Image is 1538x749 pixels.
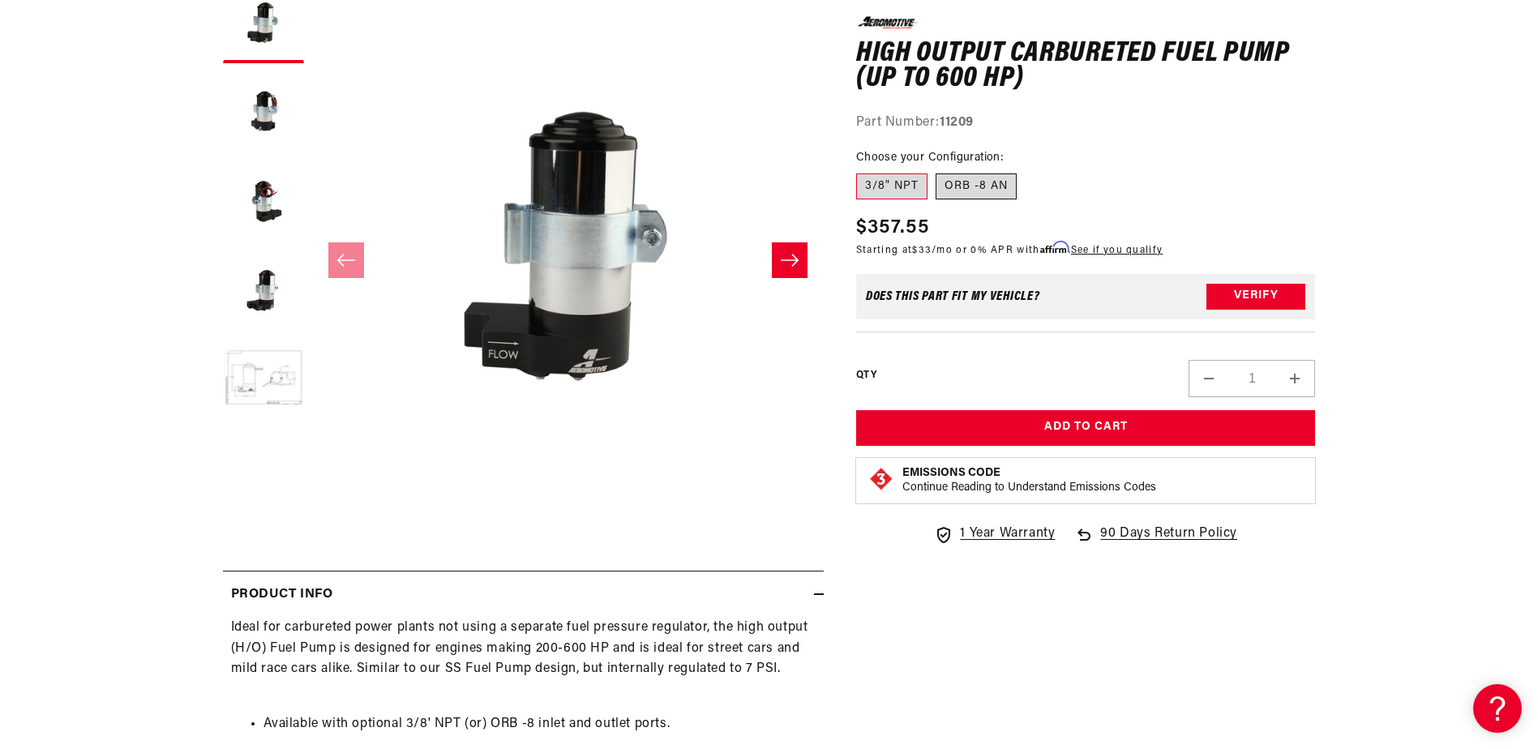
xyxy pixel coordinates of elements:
a: See if you qualify - Learn more about Affirm Financing (opens in modal) [1071,245,1163,255]
h1: High Output Carbureted Fuel Pump (up to 600 HP) [856,41,1316,92]
summary: Product Info [223,571,824,618]
button: Load image 5 in gallery view [223,339,304,420]
div: Does This part fit My vehicle? [866,289,1040,302]
div: Part Number: [856,112,1316,133]
button: Load image 2 in gallery view [223,71,304,152]
span: 90 Days Return Policy [1100,524,1237,561]
h2: Product Info [231,584,333,606]
p: Continue Reading to Understand Emissions Codes [902,481,1156,495]
button: Add to Cart [856,409,1316,446]
button: Load image 4 in gallery view [223,250,304,331]
button: Verify [1206,283,1305,309]
label: QTY [856,369,876,383]
span: $33 [912,245,932,255]
span: Affirm [1040,241,1069,253]
button: Load image 3 in gallery view [223,160,304,242]
a: 90 Days Return Policy [1074,524,1237,561]
span: $357.55 [856,212,929,242]
p: Starting at /mo or 0% APR with . [856,242,1163,257]
button: Slide right [772,242,808,278]
button: Emissions CodeContinue Reading to Understand Emissions Codes [902,466,1156,495]
a: 1 Year Warranty [934,524,1055,545]
legend: Choose your Configuration: [856,149,1005,166]
label: ORB -8 AN [936,173,1017,199]
button: Slide left [328,242,364,278]
strong: Emissions Code [902,467,1000,479]
li: Available with optional 3/8' NPT (or) ORB -8 inlet and outlet ports. [263,714,816,735]
span: 1 Year Warranty [960,524,1055,545]
strong: 11209 [940,115,974,128]
label: 3/8" NPT [856,173,928,199]
img: Emissions code [868,466,894,492]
